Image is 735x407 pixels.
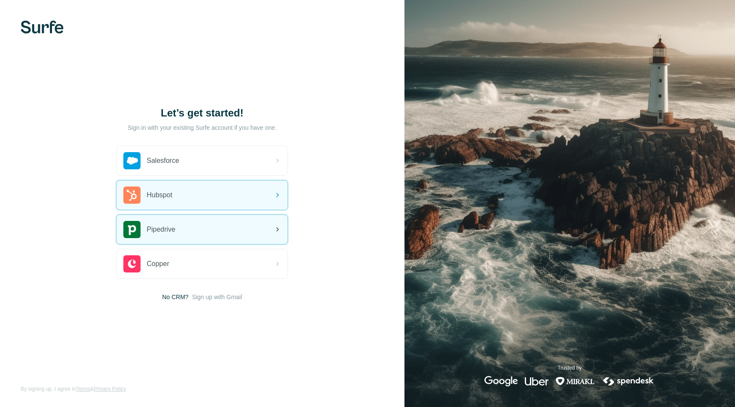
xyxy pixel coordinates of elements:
[147,259,169,269] span: Copper
[123,152,141,169] img: salesforce's logo
[192,293,242,301] button: Sign up with Gmail
[21,21,64,34] img: Surfe's logo
[94,386,126,392] a: Privacy Policy
[123,187,141,204] img: hubspot's logo
[123,221,141,238] img: pipedrive's logo
[147,156,179,166] span: Salesforce
[602,376,655,386] img: spendesk's logo
[557,364,582,372] p: Trusted by
[147,190,172,200] span: Hubspot
[76,386,90,392] a: Terms
[484,376,518,386] img: google's logo
[555,376,595,386] img: mirakl's logo
[116,106,288,120] h1: Let’s get started!
[21,385,126,393] span: By signing up, I agree to &
[147,224,175,235] span: Pipedrive
[525,376,548,386] img: uber's logo
[162,293,188,301] span: No CRM?
[123,255,141,272] img: copper's logo
[128,123,277,132] p: Sign in with your existing Surfe account if you have one.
